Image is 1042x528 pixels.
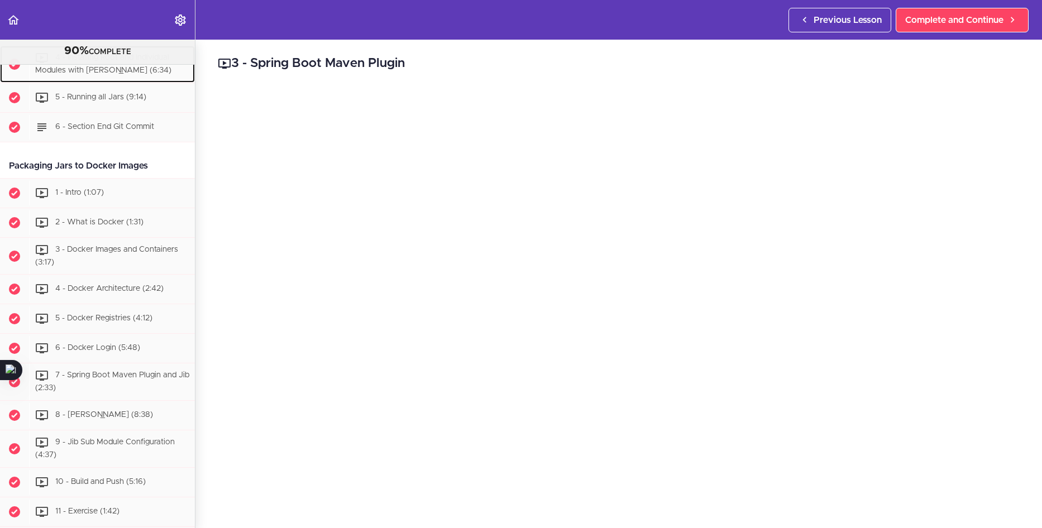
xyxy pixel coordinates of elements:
svg: Back to course curriculum [7,13,20,27]
span: Previous Lesson [814,13,882,27]
span: 9 - Jib Sub Module Configuration (4:37) [35,438,175,459]
span: 2 - What is Docker (1:31) [55,218,144,226]
span: 11 - Exercise (1:42) [55,507,120,515]
a: Complete and Continue [896,8,1029,32]
span: 6 - Docker Login (5:48) [55,344,140,352]
span: 5 - Docker Registries (4:12) [55,315,152,323]
span: Complete and Continue [905,13,1003,27]
a: Previous Lesson [788,8,891,32]
span: 3 - Docker Images and Containers (3:17) [35,246,178,266]
span: 7 - Spring Boot Maven Plugin and Jib (2:33) [35,372,189,392]
h2: 3 - Spring Boot Maven Plugin [218,54,1020,73]
span: 4 - Docker Architecture (2:42) [55,285,164,293]
span: 8 - [PERSON_NAME] (8:38) [55,411,153,419]
span: 1 - Intro (1:07) [55,189,104,196]
span: 10 - Build and Push (5:16) [55,478,146,486]
span: 6 - Section End Git Commit [55,123,154,131]
span: 90% [64,45,89,56]
span: 5 - Running all Jars (9:14) [55,93,146,101]
svg: Settings Menu [174,13,187,27]
div: COMPLETE [14,44,181,59]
